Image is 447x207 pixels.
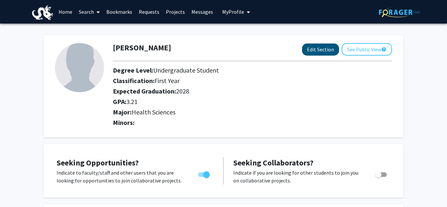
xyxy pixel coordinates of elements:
[5,178,28,202] iframe: Chat
[342,43,392,56] button: See Public View
[135,0,163,23] a: Requests
[103,0,135,23] a: Bookmarks
[381,45,386,53] mat-icon: help
[372,169,390,179] div: Toggle
[55,43,104,92] img: Profile Picture
[32,5,53,20] img: Drexel University Logo
[188,0,216,23] a: Messages
[195,169,213,179] div: Toggle
[222,9,244,15] span: My Profile
[113,43,171,53] h1: [PERSON_NAME]
[163,0,188,23] a: Projects
[154,77,180,85] span: First Year
[132,108,175,116] span: Health Sciences
[113,98,392,106] h2: GPA:
[55,0,76,23] a: Home
[113,108,392,116] h2: Major:
[113,119,392,127] h2: Minors:
[57,169,186,184] p: Indicate to faculty/staff and other users that you are looking for opportunities to join collabor...
[113,66,392,74] h2: Degree Level:
[126,97,137,106] span: 3.21
[176,87,189,95] span: 2028
[76,0,103,23] a: Search
[233,158,313,168] span: Seeking Collaborators?
[233,169,363,184] p: Indicate if you are looking for other students to join you on collaborative projects.
[113,77,392,85] h2: Classification:
[379,7,420,17] img: ForagerOne Logo
[302,43,339,56] button: Edit Section
[153,66,219,74] span: Undergraduate Student
[113,87,392,95] h2: Expected Graduation:
[57,158,139,168] span: Seeking Opportunities?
